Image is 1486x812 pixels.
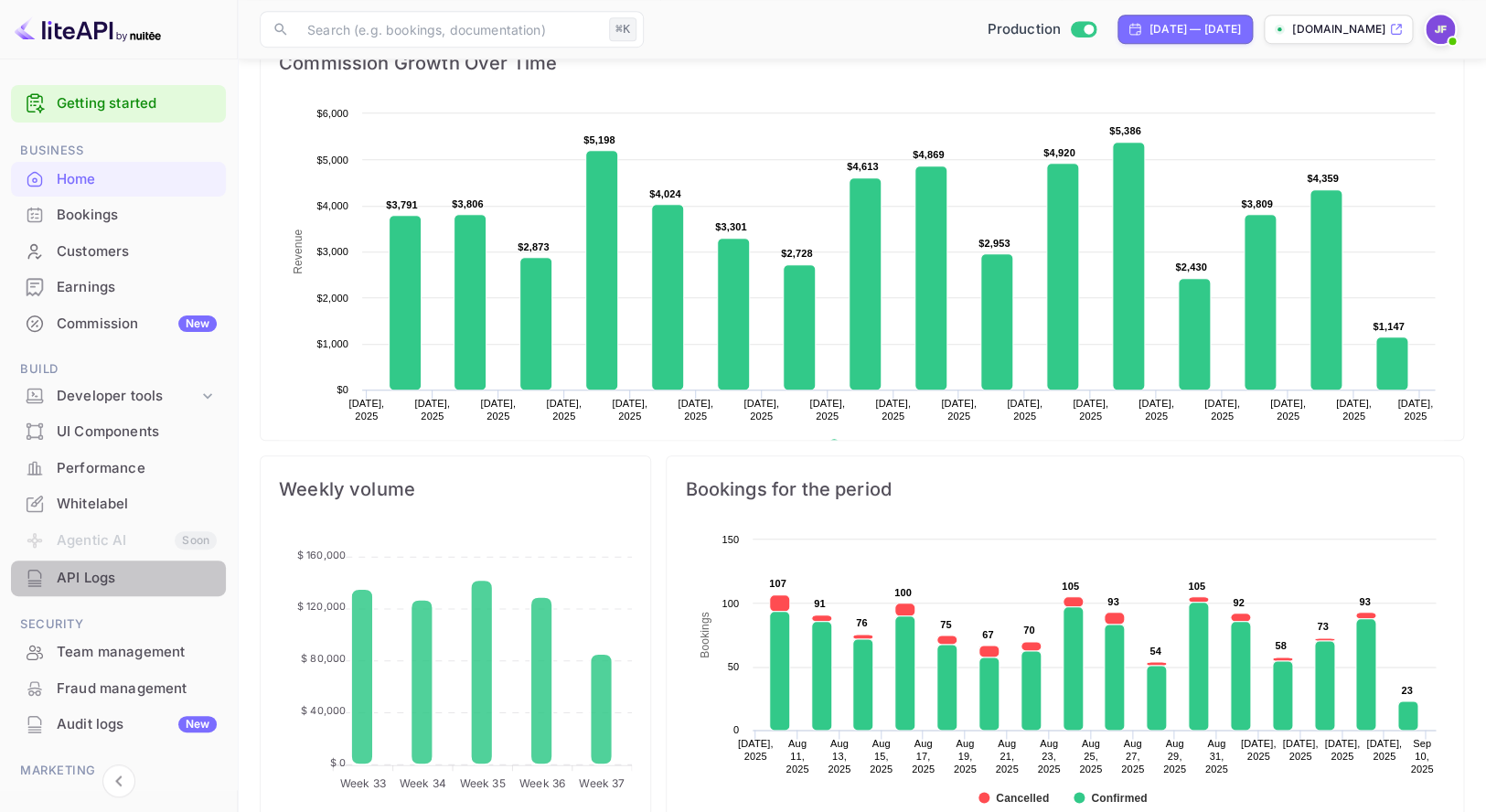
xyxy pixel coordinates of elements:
text: $6,000 [316,108,348,119]
text: 67 [982,629,994,640]
span: Production [987,19,1061,40]
a: Earnings [11,270,226,304]
div: Earnings [11,270,226,305]
text: $4,000 [316,200,348,211]
text: 92 [1233,597,1245,608]
div: Home [11,162,226,198]
text: 107 [769,578,786,589]
text: $4,613 [847,161,879,172]
text: $3,809 [1241,198,1273,209]
text: 100 [894,587,912,598]
tspan: Week 36 [519,776,565,790]
tspan: $ 120,000 [297,600,346,613]
text: 91 [814,598,826,609]
text: [DATE], 2025 [480,398,516,422]
div: Performance [57,458,217,479]
span: Commission Growth Over Time [279,48,1445,78]
span: Security [11,614,226,635]
tspan: Week 37 [579,776,625,790]
div: Developer tools [11,380,226,412]
div: Promo codes [57,788,217,809]
text: Revenue [292,229,305,273]
a: Fraud management [11,671,226,705]
div: Commission [57,314,217,335]
text: Aug 23, 2025 [1037,738,1060,775]
text: $4,024 [649,188,681,199]
a: Whitelabel [11,486,226,520]
input: Search (e.g. bookings, documentation) [296,11,602,48]
text: [DATE], 2025 [743,398,779,422]
text: 70 [1023,625,1035,636]
text: [DATE], 2025 [414,398,450,422]
text: $4,359 [1307,173,1339,184]
div: CommissionNew [11,306,226,342]
text: Aug 17, 2025 [912,738,935,775]
text: $4,920 [1043,147,1075,158]
div: API Logs [11,561,226,596]
text: [DATE], 2025 [1336,398,1372,422]
text: 23 [1401,685,1413,696]
text: 0 [733,724,739,735]
text: [DATE], 2025 [809,398,845,422]
div: Customers [11,234,226,270]
text: $5,000 [316,155,348,166]
tspan: $ 80,000 [301,652,346,665]
text: Bookings [699,612,711,658]
text: [DATE], 2025 [1270,398,1306,422]
div: New [178,315,217,332]
span: Business [11,141,226,161]
text: [DATE], 2025 [1007,398,1042,422]
a: Team management [11,635,226,668]
a: Audit logsNew [11,707,226,741]
div: Getting started [11,85,226,123]
img: Jenny Frimer [1426,15,1455,44]
text: [DATE], 2025 [546,398,582,422]
text: $5,386 [1109,125,1141,136]
div: [DATE] — [DATE] [1149,21,1241,37]
text: $3,791 [386,199,418,210]
text: Aug 27, 2025 [1121,738,1144,775]
tspan: Week 34 [400,776,446,790]
a: Home [11,162,226,196]
tspan: Week 33 [340,776,386,790]
text: [DATE], 2025 [678,398,713,422]
text: $2,728 [781,248,813,259]
div: Performance [11,451,226,486]
text: [DATE], 2025 [1397,398,1433,422]
text: [DATE], 2025 [1073,398,1108,422]
div: Whitelabel [11,486,226,522]
text: [DATE], 2025 [875,398,911,422]
a: Customers [11,234,226,268]
text: Aug 21, 2025 [996,738,1019,775]
tspan: $ 0 [330,755,346,768]
span: Marketing [11,761,226,781]
div: Home [57,169,217,190]
text: $0 [337,384,348,395]
text: 50 [728,661,740,672]
text: $2,873 [518,241,550,252]
text: 73 [1317,621,1329,632]
text: 93 [1359,596,1371,607]
div: Fraud management [57,678,217,700]
text: $3,806 [452,198,484,209]
text: 75 [940,619,952,630]
text: Revenue [846,439,893,452]
text: Aug 11, 2025 [786,738,809,775]
div: API Logs [57,568,217,589]
div: Audit logs [57,714,217,735]
text: 150 [722,534,739,545]
text: 100 [722,598,739,609]
div: Team management [57,642,217,663]
text: Cancelled [996,792,1049,805]
text: Confirmed [1091,792,1147,805]
text: Aug 29, 2025 [1163,738,1186,775]
span: Build [11,359,226,379]
text: 105 [1062,581,1079,592]
text: [DATE], 2025 [1241,738,1277,762]
div: Audit logsNew [11,707,226,743]
div: Bookings [11,198,226,233]
a: CommissionNew [11,306,226,340]
text: Aug 19, 2025 [954,738,977,775]
text: [DATE], 2025 [1283,738,1319,762]
text: 58 [1275,640,1287,651]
